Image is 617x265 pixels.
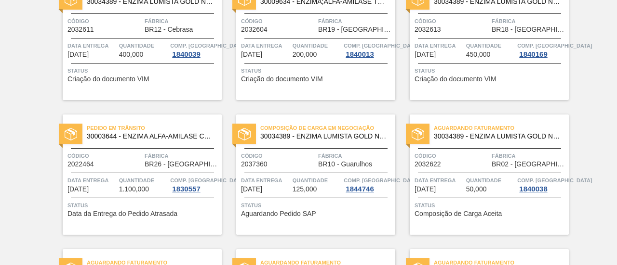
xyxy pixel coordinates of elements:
[415,161,441,168] span: 2032622
[67,176,117,185] span: Data entrega
[170,176,219,193] a: Comp. [GEOGRAPHIC_DATA]1830557
[344,41,393,58] a: Comp. [GEOGRAPHIC_DATA]1840013
[67,151,142,161] span: Código
[517,50,549,58] div: 1840169
[517,176,592,185] span: Comp. Carga
[415,41,464,50] span: Data entrega
[395,114,569,235] a: statusAguardando Faturamento30034389 - ENZIMA LUMISTA GOLD NOVONESIS 25KGCódigo2032622FábricaBR02...
[241,176,290,185] span: Data entrega
[67,51,89,58] span: 03/10/2025
[492,151,566,161] span: Fábrica
[318,161,372,168] span: BR10 - Guarulhos
[466,176,515,185] span: Quantidade
[344,176,418,185] span: Comp. Carga
[241,26,268,33] span: 2032604
[145,16,219,26] span: Fábrica
[415,210,502,217] span: Composição de Carga Aceita
[170,50,202,58] div: 1840039
[241,151,316,161] span: Código
[415,51,436,58] span: 03/10/2025
[344,185,376,193] div: 1844746
[415,26,441,33] span: 2032613
[293,186,317,193] span: 125,000
[412,128,424,140] img: status
[318,26,393,33] span: BR19 - Nova Rio
[67,201,219,210] span: Status
[415,186,436,193] span: 05/10/2025
[170,176,245,185] span: Comp. Carga
[241,186,262,193] span: 03/10/2025
[67,161,94,168] span: 2022464
[241,41,290,50] span: Data entrega
[241,161,268,168] span: 2037360
[318,151,393,161] span: Fábrica
[466,186,487,193] span: 50,000
[67,210,177,217] span: Data da Entrega do Pedido Atrasada
[119,41,168,50] span: Quantidade
[241,51,262,58] span: 03/10/2025
[87,133,214,140] span: 30003644 - ENZIMA ALFA-AMILASE CEREMIX FLEX MALTOGE
[415,16,489,26] span: Código
[492,16,566,26] span: Fábrica
[119,176,168,185] span: Quantidade
[241,201,393,210] span: Status
[344,50,376,58] div: 1840013
[517,176,566,193] a: Comp. [GEOGRAPHIC_DATA]1840038
[415,66,566,76] span: Status
[222,114,395,235] a: statusComposição de Carga em Negociação30034389 - ENZIMA LUMISTA GOLD NOVONESIS 25KGCódigo2037360...
[119,51,144,58] span: 400,000
[48,114,222,235] a: statusPedido em Trânsito30003644 - ENZIMA ALFA-AMILASE CEREMIX FLEX MALTOGECódigo2022464FábricaBR...
[241,16,316,26] span: Código
[517,41,566,58] a: Comp. [GEOGRAPHIC_DATA]1840169
[293,41,342,50] span: Quantidade
[67,26,94,33] span: 2032611
[67,76,149,83] span: Criação do documento VIM
[170,185,202,193] div: 1830557
[170,41,245,50] span: Comp. Carga
[466,51,491,58] span: 450,000
[415,201,566,210] span: Status
[466,41,515,50] span: Quantidade
[67,41,117,50] span: Data entrega
[415,151,489,161] span: Código
[241,76,323,83] span: Criação do documento VIM
[145,161,219,168] span: BR26 - Uberlândia
[170,41,219,58] a: Comp. [GEOGRAPHIC_DATA]1840039
[517,41,592,50] span: Comp. Carga
[260,133,388,140] span: 30034389 - ENZIMA LUMISTA GOLD NOVONESIS 25KG
[67,66,219,76] span: Status
[293,176,342,185] span: Quantidade
[415,76,496,83] span: Criação do documento VIM
[318,16,393,26] span: Fábrica
[65,128,77,140] img: status
[87,123,222,133] span: Pedido em Trânsito
[344,176,393,193] a: Comp. [GEOGRAPHIC_DATA]1844746
[241,66,393,76] span: Status
[119,186,149,193] span: 1.100,000
[492,26,566,33] span: BR18 - Pernambuco
[344,41,418,50] span: Comp. Carga
[260,123,395,133] span: Composição de Carga em Negociação
[145,151,219,161] span: Fábrica
[145,26,193,33] span: BR12 - Cebrasa
[293,51,317,58] span: 200,000
[67,186,89,193] span: 03/10/2025
[492,161,566,168] span: BR02 - Sergipe
[241,210,316,217] span: Aguardando Pedido SAP
[238,128,251,140] img: status
[434,123,569,133] span: Aguardando Faturamento
[67,16,142,26] span: Código
[434,133,561,140] span: 30034389 - ENZIMA LUMISTA GOLD NOVONESIS 25KG
[415,176,464,185] span: Data entrega
[517,185,549,193] div: 1840038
